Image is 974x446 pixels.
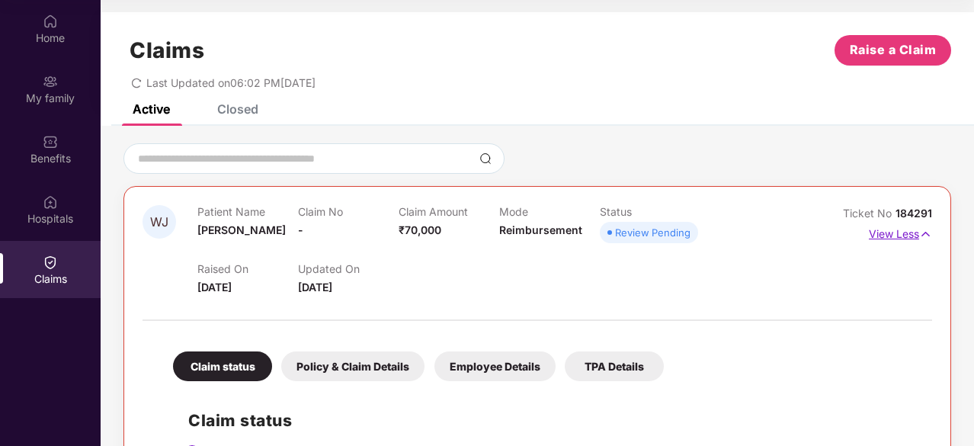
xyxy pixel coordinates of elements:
[43,14,58,29] img: svg+xml;base64,PHN2ZyBpZD0iSG9tZSIgeG1sbnM9Imh0dHA6Ly93d3cudzMub3JnLzIwMDAvc3ZnIiB3aWR0aD0iMjAiIG...
[43,255,58,270] img: svg+xml;base64,PHN2ZyBpZD0iQ2xhaW0iIHhtbG5zPSJodHRwOi8vd3d3LnczLm9yZy8yMDAwL3N2ZyIgd2lkdGg9IjIwIi...
[399,205,499,218] p: Claim Amount
[919,226,932,242] img: svg+xml;base64,PHN2ZyB4bWxucz0iaHR0cDovL3d3dy53My5vcmcvMjAwMC9zdmciIHdpZHRoPSIxNyIgaGVpZ2h0PSIxNy...
[850,40,937,59] span: Raise a Claim
[197,205,298,218] p: Patient Name
[499,223,582,236] span: Reimbursement
[896,207,932,220] span: 184291
[197,262,298,275] p: Raised On
[43,134,58,149] img: svg+xml;base64,PHN2ZyBpZD0iQmVuZWZpdHMiIHhtbG5zPSJodHRwOi8vd3d3LnczLm9yZy8yMDAwL3N2ZyIgd2lkdGg9Ij...
[499,205,600,218] p: Mode
[133,101,170,117] div: Active
[298,205,399,218] p: Claim No
[43,194,58,210] img: svg+xml;base64,PHN2ZyBpZD0iSG9zcGl0YWxzIiB4bWxucz0iaHR0cDovL3d3dy53My5vcmcvMjAwMC9zdmciIHdpZHRoPS...
[197,281,232,294] span: [DATE]
[131,76,142,89] span: redo
[146,76,316,89] span: Last Updated on 06:02 PM[DATE]
[434,351,556,381] div: Employee Details
[150,216,168,229] span: WJ
[188,408,917,433] h2: Claim status
[217,101,258,117] div: Closed
[43,74,58,89] img: svg+xml;base64,PHN2ZyB3aWR0aD0iMjAiIGhlaWdodD0iMjAiIHZpZXdCb3g9IjAgMCAyMCAyMCIgZmlsbD0ibm9uZSIgeG...
[615,225,690,240] div: Review Pending
[298,262,399,275] p: Updated On
[843,207,896,220] span: Ticket No
[197,223,286,236] span: [PERSON_NAME]
[479,152,492,165] img: svg+xml;base64,PHN2ZyBpZD0iU2VhcmNoLTMyeDMyIiB4bWxucz0iaHR0cDovL3d3dy53My5vcmcvMjAwMC9zdmciIHdpZH...
[298,281,332,294] span: [DATE]
[835,35,951,66] button: Raise a Claim
[600,205,700,218] p: Status
[298,223,303,236] span: -
[399,223,441,236] span: ₹70,000
[869,222,932,242] p: View Less
[281,351,425,381] div: Policy & Claim Details
[565,351,664,381] div: TPA Details
[173,351,272,381] div: Claim status
[130,37,204,63] h1: Claims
